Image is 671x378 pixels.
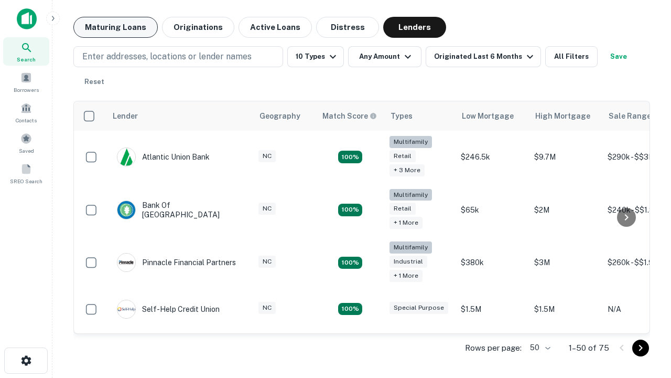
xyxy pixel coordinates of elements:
div: Sale Range [609,110,651,122]
td: $2M [529,184,602,237]
button: Any Amount [348,46,421,67]
td: $9.7M [529,131,602,184]
div: Retail [389,203,416,215]
button: Go to next page [632,340,649,356]
img: picture [117,148,135,166]
button: Lenders [383,17,446,38]
span: Contacts [16,116,37,124]
button: Reset [78,71,111,92]
iframe: Chat Widget [619,260,671,311]
button: All Filters [545,46,598,67]
th: Low Mortgage [456,101,529,131]
button: Originations [162,17,234,38]
a: Saved [3,129,49,157]
div: Matching Properties: 10, hasApolloMatch: undefined [338,151,362,163]
div: Self-help Credit Union [117,300,220,319]
div: Pinnacle Financial Partners [117,253,236,272]
div: Bank Of [GEOGRAPHIC_DATA] [117,201,243,219]
div: Lender [113,110,138,122]
td: $1.5M [456,289,529,329]
th: Lender [106,101,253,131]
div: Special Purpose [389,302,448,314]
img: picture [117,201,135,219]
a: SREO Search [3,159,49,187]
img: capitalize-icon.png [17,8,37,29]
p: Enter addresses, locations or lender names [82,50,252,63]
div: NC [258,150,276,162]
span: Search [17,55,36,64]
td: $246.5k [456,131,529,184]
span: SREO Search [10,177,42,185]
div: + 1 more [389,270,423,282]
button: Distress [316,17,379,38]
a: Search [3,37,49,66]
div: Multifamily [389,189,432,201]
div: Matching Properties: 11, hasApolloMatch: undefined [338,303,362,316]
div: + 1 more [389,217,423,229]
div: Originated Last 6 Months [434,50,536,63]
div: NC [258,203,276,215]
button: Active Loans [239,17,312,38]
th: Geography [253,101,316,131]
div: Multifamily [389,136,432,148]
div: High Mortgage [535,110,590,122]
h6: Match Score [322,110,375,122]
div: NC [258,256,276,268]
button: 10 Types [287,46,344,67]
td: $1.5M [529,289,602,329]
a: Contacts [3,98,49,127]
div: Types [391,110,413,122]
div: Atlantic Union Bank [117,148,210,166]
td: $3M [529,236,602,289]
button: Originated Last 6 Months [426,46,541,67]
div: Capitalize uses an advanced AI algorithm to match your search with the best lender. The match sco... [322,110,377,122]
span: Borrowers [14,86,39,94]
img: picture [117,300,135,318]
button: Save your search to get updates of matches that match your search criteria. [602,46,635,67]
span: Saved [19,146,34,155]
p: Rows per page: [465,342,522,354]
td: $380k [456,236,529,289]
div: Geography [259,110,300,122]
div: Multifamily [389,241,432,254]
th: High Mortgage [529,101,602,131]
a: Borrowers [3,68,49,96]
div: Matching Properties: 13, hasApolloMatch: undefined [338,257,362,269]
div: Matching Properties: 17, hasApolloMatch: undefined [338,204,362,216]
th: Types [384,101,456,131]
button: Enter addresses, locations or lender names [73,46,283,67]
div: Industrial [389,256,427,268]
div: 50 [526,340,552,355]
th: Capitalize uses an advanced AI algorithm to match your search with the best lender. The match sco... [316,101,384,131]
img: picture [117,254,135,271]
div: Low Mortgage [462,110,514,122]
button: Maturing Loans [73,17,158,38]
div: Retail [389,150,416,162]
div: + 3 more [389,164,425,176]
td: $65k [456,184,529,237]
p: 1–50 of 75 [569,342,609,354]
div: NC [258,302,276,314]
